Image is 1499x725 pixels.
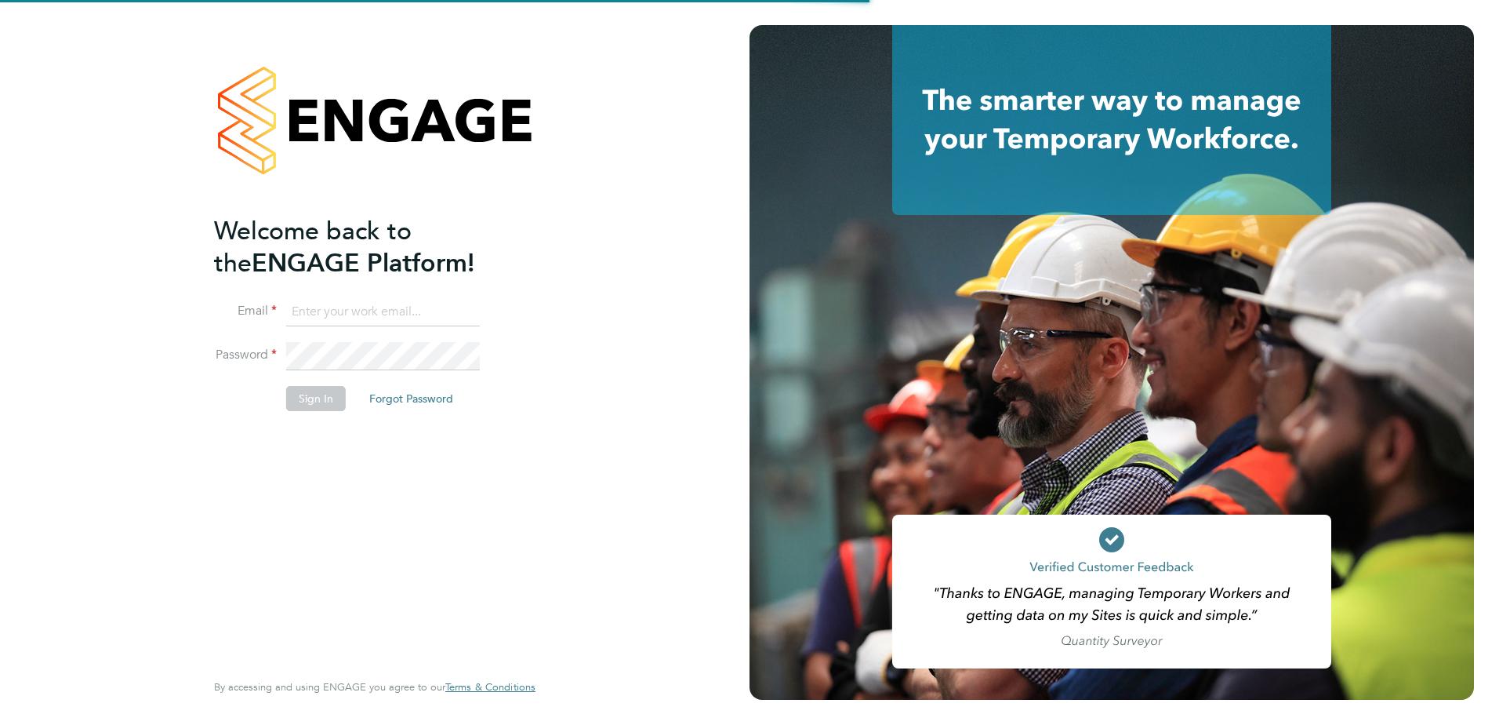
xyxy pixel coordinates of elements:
[286,386,346,411] button: Sign In
[214,303,277,319] label: Email
[445,681,535,694] a: Terms & Conditions
[286,298,480,326] input: Enter your work email...
[214,680,535,694] span: By accessing and using ENGAGE you agree to our
[214,347,277,363] label: Password
[445,680,535,694] span: Terms & Conditions
[214,216,412,279] span: Welcome back to the
[357,386,466,411] button: Forgot Password
[214,215,520,279] h2: ENGAGE Platform!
